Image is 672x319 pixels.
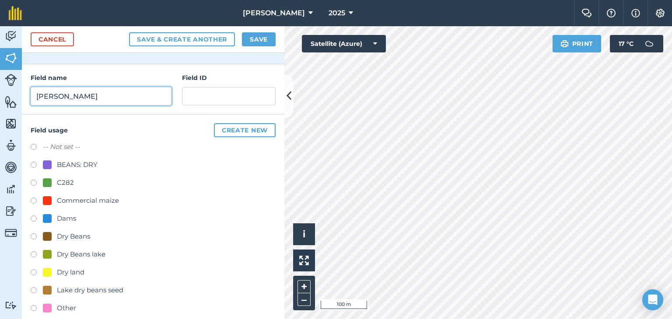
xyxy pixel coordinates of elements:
span: 2025 [329,8,345,18]
label: -- Not set -- [43,142,80,152]
div: Dams [57,213,76,224]
button: – [297,293,311,306]
button: Create new [214,123,276,137]
div: Other [57,303,76,313]
img: Four arrows, one pointing top left, one top right, one bottom right and the last bottom left [299,256,309,265]
img: svg+xml;base64,PHN2ZyB4bWxucz0iaHR0cDovL3d3dy53My5vcmcvMjAwMC9zdmciIHdpZHRoPSI1NiIgaGVpZ2h0PSI2MC... [5,117,17,130]
img: svg+xml;base64,PHN2ZyB4bWxucz0iaHR0cDovL3d3dy53My5vcmcvMjAwMC9zdmciIHdpZHRoPSIxOSIgaGVpZ2h0PSIyNC... [560,38,569,49]
img: svg+xml;base64,PHN2ZyB4bWxucz0iaHR0cDovL3d3dy53My5vcmcvMjAwMC9zdmciIHdpZHRoPSI1NiIgaGVpZ2h0PSI2MC... [5,95,17,108]
img: svg+xml;base64,PHN2ZyB4bWxucz0iaHR0cDovL3d3dy53My5vcmcvMjAwMC9zdmciIHdpZHRoPSI1NiIgaGVpZ2h0PSI2MC... [5,52,17,65]
img: Two speech bubbles overlapping with the left bubble in the forefront [581,9,592,17]
a: Cancel [31,32,74,46]
img: A cog icon [655,9,665,17]
button: + [297,280,311,293]
div: Lake dry beans seed [57,285,123,295]
h4: Field usage [31,123,276,137]
img: svg+xml;base64,PD94bWwgdmVyc2lvbj0iMS4wIiBlbmNvZGluZz0idXRmLTgiPz4KPCEtLSBHZW5lcmF0b3I6IEFkb2JlIE... [5,183,17,196]
div: Commercial maize [57,195,119,206]
img: svg+xml;base64,PD94bWwgdmVyc2lvbj0iMS4wIiBlbmNvZGluZz0idXRmLTgiPz4KPCEtLSBHZW5lcmF0b3I6IEFkb2JlIE... [5,301,17,309]
img: svg+xml;base64,PD94bWwgdmVyc2lvbj0iMS4wIiBlbmNvZGluZz0idXRmLTgiPz4KPCEtLSBHZW5lcmF0b3I6IEFkb2JlIE... [5,161,17,174]
div: Dry Beans [57,231,90,242]
div: BEANS: DRY [57,159,98,170]
button: Save [242,32,276,46]
img: svg+xml;base64,PD94bWwgdmVyc2lvbj0iMS4wIiBlbmNvZGluZz0idXRmLTgiPz4KPCEtLSBHZW5lcmF0b3I6IEFkb2JlIE... [640,35,658,52]
img: A question mark icon [606,9,616,17]
button: Save & Create Another [129,32,235,46]
img: svg+xml;base64,PD94bWwgdmVyc2lvbj0iMS4wIiBlbmNvZGluZz0idXRmLTgiPz4KPCEtLSBHZW5lcmF0b3I6IEFkb2JlIE... [5,74,17,86]
button: 17 °C [610,35,663,52]
div: C282 [57,177,74,188]
span: i [303,229,305,239]
img: svg+xml;base64,PD94bWwgdmVyc2lvbj0iMS4wIiBlbmNvZGluZz0idXRmLTgiPz4KPCEtLSBHZW5lcmF0b3I6IEFkb2JlIE... [5,205,17,218]
div: Open Intercom Messenger [642,289,663,310]
div: Dry Beans lake [57,249,105,260]
span: 17 ° C [619,35,633,52]
h4: Field ID [182,73,276,83]
button: Print [553,35,602,52]
img: svg+xml;base64,PD94bWwgdmVyc2lvbj0iMS4wIiBlbmNvZGluZz0idXRmLTgiPz4KPCEtLSBHZW5lcmF0b3I6IEFkb2JlIE... [5,139,17,152]
button: i [293,223,315,245]
img: svg+xml;base64,PHN2ZyB4bWxucz0iaHR0cDovL3d3dy53My5vcmcvMjAwMC9zdmciIHdpZHRoPSIxNyIgaGVpZ2h0PSIxNy... [631,8,640,18]
span: [PERSON_NAME] [243,8,305,18]
div: Dry land [57,267,84,277]
button: Satellite (Azure) [302,35,386,52]
img: svg+xml;base64,PD94bWwgdmVyc2lvbj0iMS4wIiBlbmNvZGluZz0idXRmLTgiPz4KPCEtLSBHZW5lcmF0b3I6IEFkb2JlIE... [5,227,17,239]
img: fieldmargin Logo [9,6,22,20]
img: svg+xml;base64,PD94bWwgdmVyc2lvbj0iMS4wIiBlbmNvZGluZz0idXRmLTgiPz4KPCEtLSBHZW5lcmF0b3I6IEFkb2JlIE... [5,30,17,43]
h4: Field name [31,73,171,83]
